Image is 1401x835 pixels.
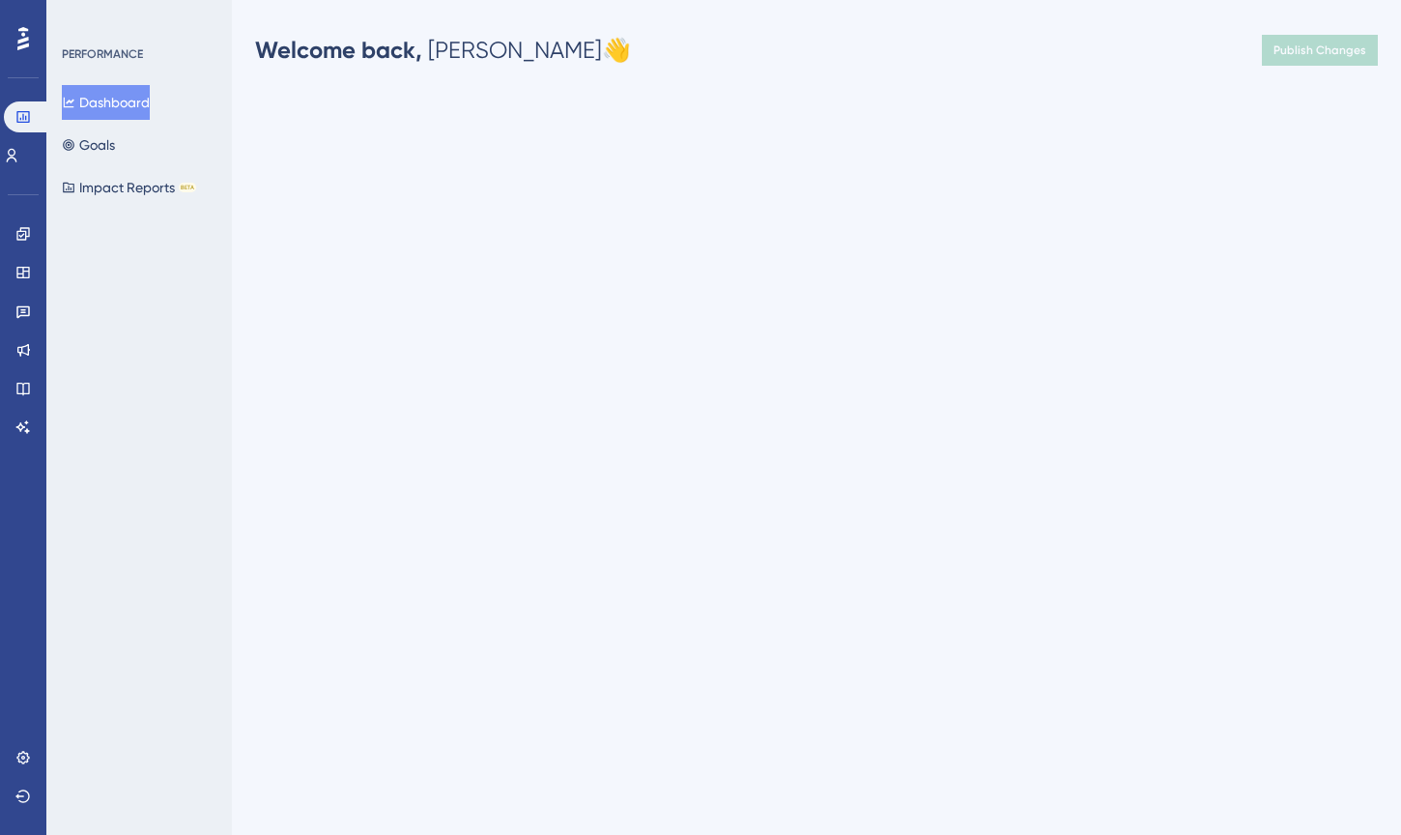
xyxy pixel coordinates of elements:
span: Publish Changes [1273,43,1366,58]
span: Welcome back, [255,36,422,64]
div: PERFORMANCE [62,46,143,62]
button: Dashboard [62,85,150,120]
button: Goals [62,128,115,162]
button: Impact ReportsBETA [62,170,196,205]
div: [PERSON_NAME] 👋 [255,35,631,66]
div: BETA [179,183,196,192]
button: Publish Changes [1262,35,1378,66]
